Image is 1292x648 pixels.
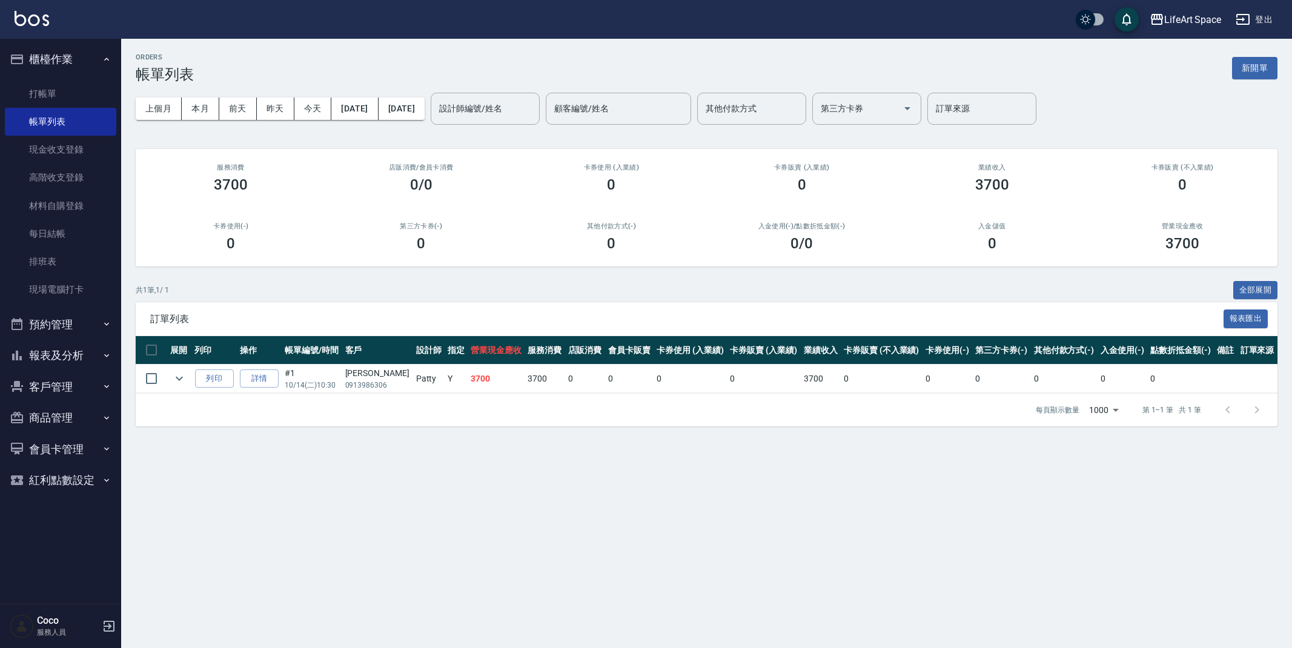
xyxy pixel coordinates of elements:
[445,336,468,365] th: 指定
[1232,57,1277,79] button: 新開單
[150,222,311,230] h2: 卡券使用(-)
[531,222,692,230] h2: 其他付款方式(-)
[1036,405,1079,415] p: 每頁顯示數量
[136,285,169,296] p: 共 1 筆, 1 / 1
[37,615,99,627] h5: Coco
[1098,365,1147,393] td: 0
[607,235,615,252] h3: 0
[417,235,425,252] h3: 0
[721,222,882,230] h2: 入金使用(-) /點數折抵金額(-)
[191,336,236,365] th: 列印
[912,164,1073,171] h2: 業績收入
[5,136,116,164] a: 現金收支登錄
[1178,176,1187,193] h3: 0
[5,248,116,276] a: 排班表
[167,336,191,365] th: 展開
[5,108,116,136] a: 帳單列表
[972,365,1030,393] td: 0
[136,98,182,120] button: 上個月
[342,336,413,365] th: 客戶
[1084,394,1123,426] div: 1000
[345,367,410,380] div: [PERSON_NAME]
[5,44,116,75] button: 櫃檯作業
[841,365,923,393] td: 0
[219,98,257,120] button: 前天
[1165,235,1199,252] h3: 3700
[445,365,468,393] td: Y
[195,369,234,388] button: 列印
[912,222,1073,230] h2: 入金儲值
[654,365,727,393] td: 0
[5,80,116,108] a: 打帳單
[379,98,425,120] button: [DATE]
[413,365,445,393] td: Patty
[607,176,615,193] h3: 0
[1142,405,1201,415] p: 第 1–1 筆 共 1 筆
[5,371,116,403] button: 客戶管理
[1102,222,1263,230] h2: 營業現金應收
[468,336,525,365] th: 營業現金應收
[136,66,194,83] h3: 帳單列表
[801,365,841,393] td: 3700
[798,176,806,193] h3: 0
[923,365,972,393] td: 0
[801,336,841,365] th: 業績收入
[214,176,248,193] h3: 3700
[331,98,378,120] button: [DATE]
[15,11,49,26] img: Logo
[5,276,116,303] a: 現場電腦打卡
[170,369,188,388] button: expand row
[5,164,116,191] a: 高階收支登錄
[525,336,565,365] th: 服務消費
[1098,336,1147,365] th: 入金使用(-)
[340,222,502,230] h2: 第三方卡券(-)
[972,336,1030,365] th: 第三方卡券(-)
[1147,365,1214,393] td: 0
[988,235,996,252] h3: 0
[898,99,917,118] button: Open
[1237,336,1277,365] th: 訂單來源
[257,98,294,120] button: 昨天
[294,98,332,120] button: 今天
[1164,12,1221,27] div: LifeArt Space
[227,235,235,252] h3: 0
[182,98,219,120] button: 本月
[1031,336,1098,365] th: 其他付款方式(-)
[5,309,116,340] button: 預約管理
[1102,164,1263,171] h2: 卡券販賣 (不入業績)
[565,336,605,365] th: 店販消費
[345,380,410,391] p: 0913986306
[136,53,194,61] h2: ORDERS
[1145,7,1226,32] button: LifeArt Space
[1147,336,1214,365] th: 點數折抵金額(-)
[282,365,342,393] td: #1
[410,176,432,193] h3: 0/0
[1232,62,1277,73] a: 新開單
[37,627,99,638] p: 服務人員
[1231,8,1277,31] button: 登出
[1115,7,1139,31] button: save
[531,164,692,171] h2: 卡券使用 (入業績)
[237,336,282,365] th: 操作
[5,465,116,496] button: 紅利點數設定
[654,336,727,365] th: 卡券使用 (入業績)
[923,336,972,365] th: 卡券使用(-)
[605,365,654,393] td: 0
[282,336,342,365] th: 帳單編號/時間
[10,614,34,638] img: Person
[5,340,116,371] button: 報表及分析
[413,336,445,365] th: 設計師
[727,336,800,365] th: 卡券販賣 (入業績)
[565,365,605,393] td: 0
[5,192,116,220] a: 材料自購登錄
[150,164,311,171] h3: 服務消費
[841,336,923,365] th: 卡券販賣 (不入業績)
[150,313,1224,325] span: 訂單列表
[5,220,116,248] a: 每日結帳
[727,365,800,393] td: 0
[721,164,882,171] h2: 卡券販賣 (入業績)
[790,235,813,252] h3: 0 /0
[605,336,654,365] th: 會員卡販賣
[1214,336,1237,365] th: 備註
[5,402,116,434] button: 商品管理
